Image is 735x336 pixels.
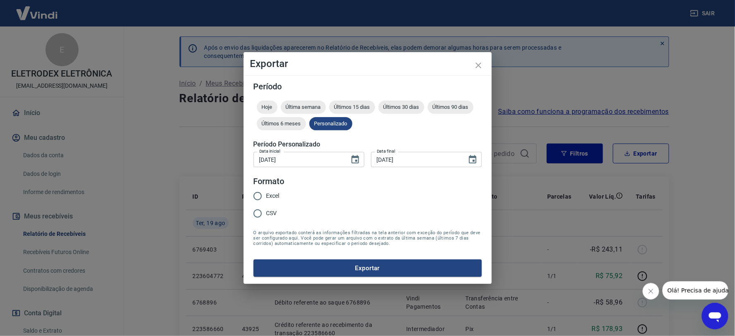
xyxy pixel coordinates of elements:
[347,151,364,168] button: Choose date, selected date is 19 de ago de 2025
[428,101,474,114] div: Últimos 90 dias
[250,59,485,69] h4: Exportar
[257,120,306,127] span: Últimos 6 meses
[643,283,659,300] iframe: Fechar mensagem
[371,152,461,167] input: DD/MM/YYYY
[257,117,306,130] div: Últimos 6 meses
[702,303,728,329] iframe: Botão para abrir a janela de mensagens
[257,104,278,110] span: Hoje
[377,148,395,154] label: Data final
[254,230,482,246] span: O arquivo exportado conterá as informações filtradas na tela anterior com exceção do período que ...
[329,101,375,114] div: Últimos 15 dias
[329,104,375,110] span: Últimos 15 dias
[464,151,481,168] button: Choose date, selected date is 19 de ago de 2025
[257,101,278,114] div: Hoje
[663,281,728,300] iframe: Mensagem da empresa
[5,6,69,12] span: Olá! Precisa de ajuda?
[281,101,326,114] div: Última semana
[259,148,280,154] label: Data inicial
[281,104,326,110] span: Última semana
[254,259,482,277] button: Exportar
[428,104,474,110] span: Últimos 90 dias
[469,55,488,75] button: close
[254,82,482,91] h5: Período
[378,104,424,110] span: Últimos 30 dias
[266,209,277,218] span: CSV
[309,117,352,130] div: Personalizado
[266,192,280,200] span: Excel
[309,120,352,127] span: Personalizado
[254,175,285,187] legend: Formato
[254,152,344,167] input: DD/MM/YYYY
[378,101,424,114] div: Últimos 30 dias
[254,140,482,149] h5: Período Personalizado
